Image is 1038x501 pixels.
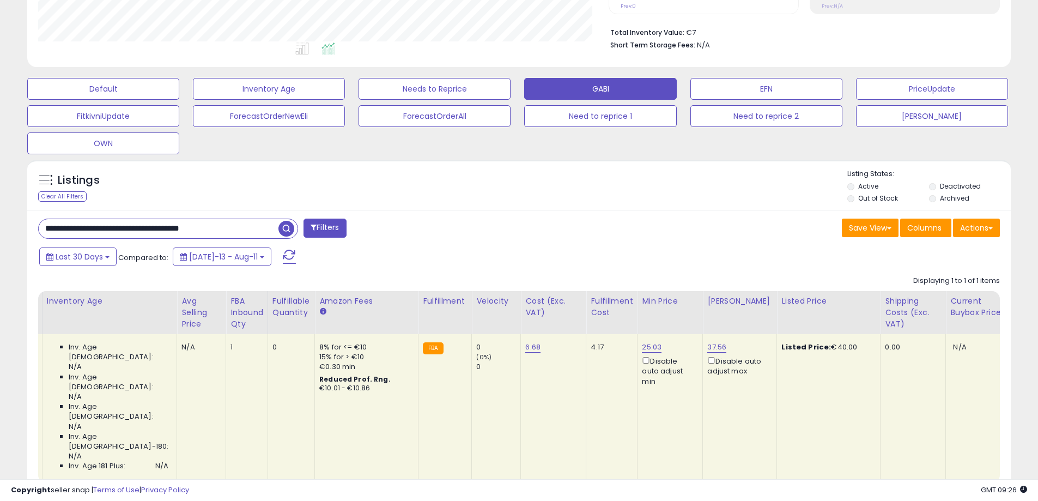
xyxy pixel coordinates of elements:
[319,342,410,352] div: 8% for <= €10
[423,295,467,307] div: Fulfillment
[303,219,346,238] button: Filters
[27,78,179,100] button: Default
[423,342,443,354] small: FBA
[525,295,581,318] div: Cost (Exc. VAT)
[118,252,168,263] span: Compared to:
[842,219,899,237] button: Save View
[58,173,100,188] h5: Listings
[319,384,410,393] div: €10.01 - €10.86
[39,248,117,266] button: Last 30 Days
[591,342,629,352] div: 4.17
[621,3,636,9] small: Prev: 0
[610,25,992,38] li: €7
[476,295,516,307] div: Velocity
[319,375,391,384] b: Reduced Prof. Rng.
[953,342,966,352] span: N/A
[230,295,263,330] div: FBA inbound Qty
[69,362,82,372] span: N/A
[642,342,661,353] a: 25.03
[155,461,168,471] span: N/A
[707,355,768,376] div: Disable auto adjust max
[907,222,942,233] span: Columns
[610,28,684,37] b: Total Inventory Value:
[900,219,951,237] button: Columns
[981,485,1027,495] span: 2025-09-11 09:26 GMT
[93,485,139,495] a: Terms of Use
[610,40,695,50] b: Short Term Storage Fees:
[781,295,876,307] div: Listed Price
[69,372,168,392] span: Inv. Age [DEMOGRAPHIC_DATA]:
[476,362,520,372] div: 0
[940,182,981,191] label: Deactivated
[38,191,87,202] div: Clear All Filters
[193,105,345,127] button: ForecastOrderNewEli
[11,485,189,496] div: seller snap | |
[856,105,1008,127] button: [PERSON_NAME]
[319,295,414,307] div: Amazon Fees
[856,78,1008,100] button: PriceUpdate
[707,295,772,307] div: [PERSON_NAME]
[781,342,831,352] b: Listed Price:
[940,194,969,203] label: Archived
[697,40,710,50] span: N/A
[69,461,126,471] span: Inv. Age 181 Plus:
[591,295,633,318] div: Fulfillment Cost
[47,295,172,307] div: Inventory Age
[319,307,326,317] small: Amazon Fees.
[642,295,698,307] div: Min Price
[950,295,1006,318] div: Current Buybox Price
[56,251,103,262] span: Last 30 Days
[524,78,676,100] button: GABI
[319,362,410,372] div: €0.30 min
[69,402,168,421] span: Inv. Age [DEMOGRAPHIC_DATA]:
[781,342,872,352] div: €40.00
[359,78,511,100] button: Needs to Reprice
[476,353,491,361] small: (0%)
[822,3,843,9] small: Prev: N/A
[230,342,259,352] div: 1
[27,105,179,127] button: FitkivniUpdate
[69,432,168,451] span: Inv. Age [DEMOGRAPHIC_DATA]-180:
[193,78,345,100] button: Inventory Age
[858,194,898,203] label: Out of Stock
[690,78,842,100] button: EFN
[858,182,878,191] label: Active
[69,392,82,402] span: N/A
[524,105,676,127] button: Need to reprice 1
[69,342,168,362] span: Inv. Age [DEMOGRAPHIC_DATA]:
[11,485,51,495] strong: Copyright
[27,132,179,154] button: OWN
[189,251,258,262] span: [DATE]-13 - Aug-11
[525,342,541,353] a: 6.68
[847,169,1011,179] p: Listing States:
[642,355,694,387] div: Disable auto adjust min
[181,342,217,352] div: N/A
[885,342,937,352] div: 0.00
[141,485,189,495] a: Privacy Policy
[359,105,511,127] button: ForecastOrderAll
[885,295,941,330] div: Shipping Costs (Exc. VAT)
[707,342,726,353] a: 37.56
[319,352,410,362] div: 15% for > €10
[181,295,221,330] div: Avg Selling Price
[272,295,310,318] div: Fulfillable Quantity
[69,451,82,461] span: N/A
[953,219,1000,237] button: Actions
[69,422,82,432] span: N/A
[272,342,306,352] div: 0
[476,342,520,352] div: 0
[690,105,842,127] button: Need to reprice 2
[913,276,1000,286] div: Displaying 1 to 1 of 1 items
[173,248,271,266] button: [DATE]-13 - Aug-11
